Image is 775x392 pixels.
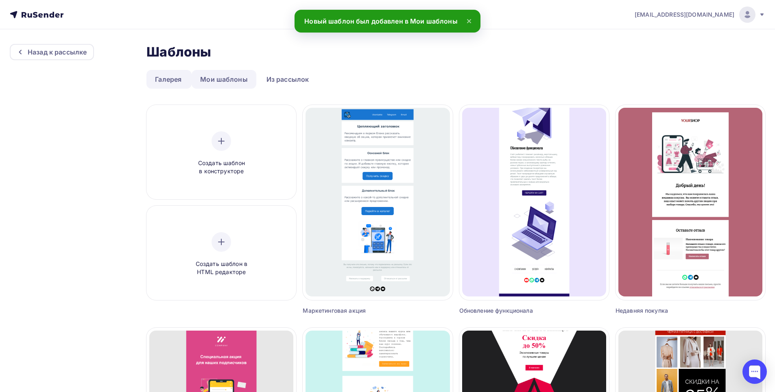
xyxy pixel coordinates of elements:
a: Мои шаблоны [192,70,256,89]
h2: Шаблоны [146,44,211,60]
div: Назад к рассылке [28,47,87,57]
div: Недавняя покупка [616,307,728,315]
a: Галерея [146,70,190,89]
span: Создать шаблон в конструкторе [183,159,260,176]
span: [EMAIL_ADDRESS][DOMAIN_NAME] [635,11,734,19]
a: [EMAIL_ADDRESS][DOMAIN_NAME] [635,7,765,23]
span: Создать шаблон в HTML редакторе [183,260,260,277]
div: Маркетинговая акция [303,307,415,315]
div: Обновление функционала [459,307,572,315]
a: Из рассылок [258,70,318,89]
